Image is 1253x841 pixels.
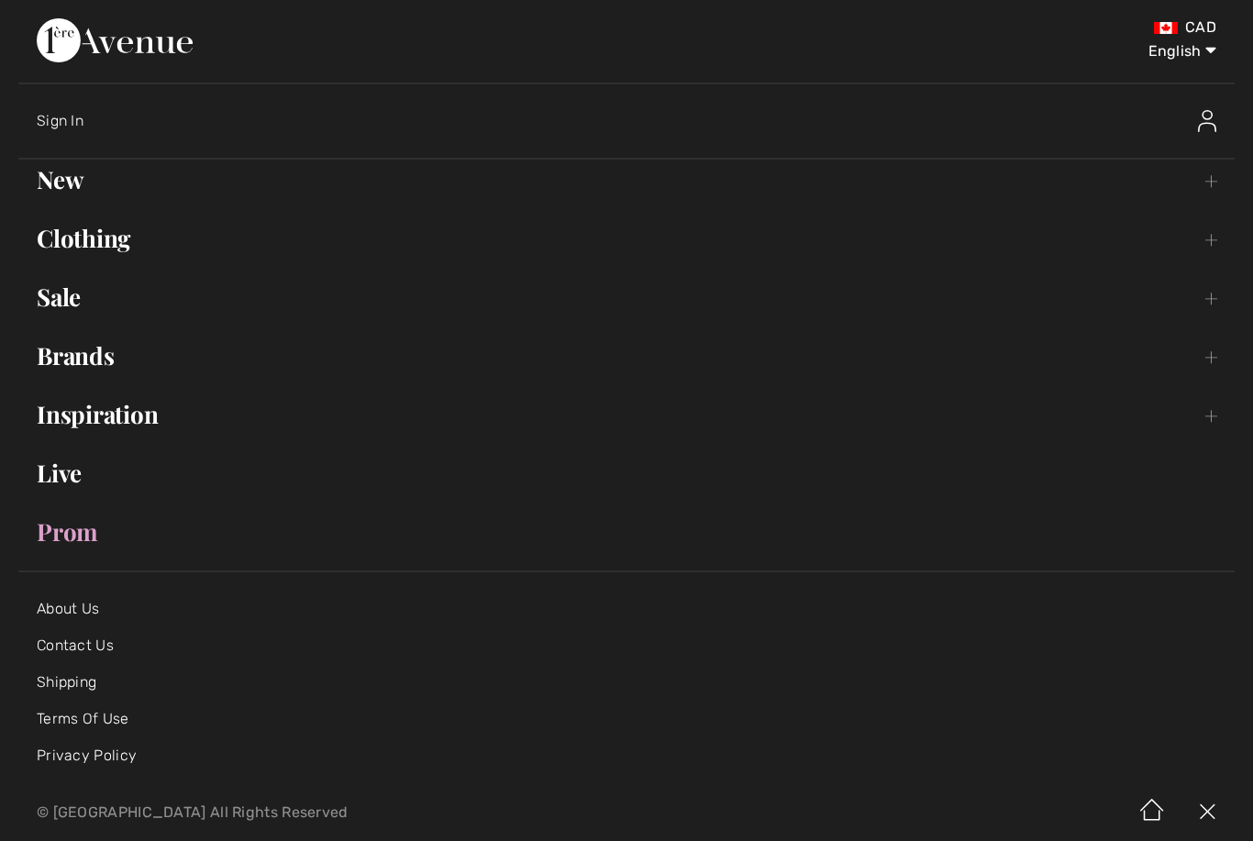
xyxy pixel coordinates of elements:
img: 1ère Avenue [37,18,193,62]
a: Clothing [18,218,1235,259]
a: About Us [37,600,99,617]
span: Sign In [37,112,83,129]
a: Terms Of Use [37,710,129,727]
a: Contact Us [37,636,114,654]
img: X [1180,784,1235,841]
a: Inspiration [18,394,1235,435]
a: Live [18,453,1235,493]
p: © [GEOGRAPHIC_DATA] All Rights Reserved [37,806,736,819]
a: Privacy Policy [37,747,137,764]
a: Sale [18,277,1235,317]
a: Brands [18,336,1235,376]
a: Shipping [37,673,96,691]
a: New [18,160,1235,200]
div: CAD [736,18,1216,37]
a: Prom [18,512,1235,552]
img: Sign In [1198,110,1216,132]
img: Home [1125,784,1180,841]
a: Sign InSign In [37,92,1235,150]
